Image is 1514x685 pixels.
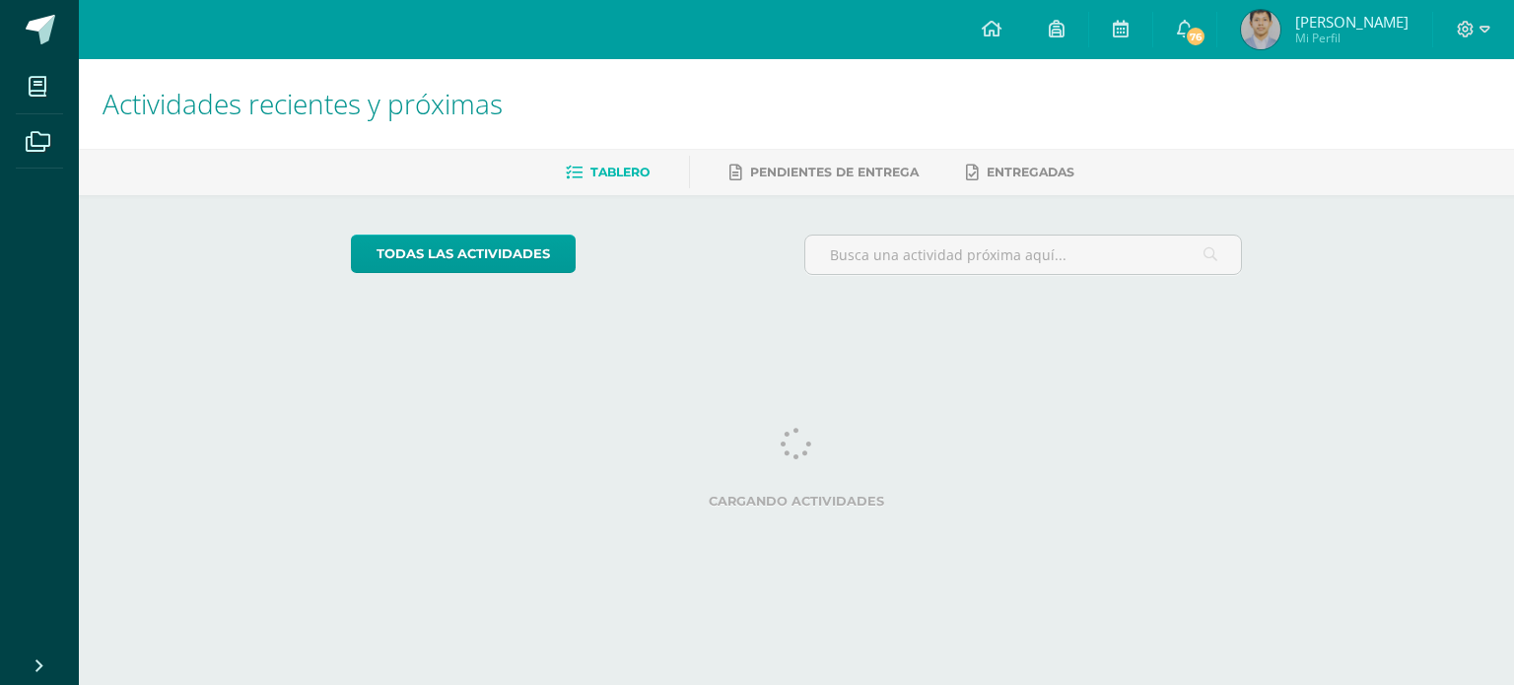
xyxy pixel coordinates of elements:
[351,235,576,273] a: todas las Actividades
[590,165,650,179] span: Tablero
[1185,26,1206,47] span: 76
[805,236,1242,274] input: Busca una actividad próxima aquí...
[351,494,1243,509] label: Cargando actividades
[1295,30,1409,46] span: Mi Perfil
[729,157,919,188] a: Pendientes de entrega
[1241,10,1280,49] img: 44dd3bf742def46fe40c35bca71ae66c.png
[987,165,1074,179] span: Entregadas
[566,157,650,188] a: Tablero
[103,85,503,122] span: Actividades recientes y próximas
[1295,12,1409,32] span: [PERSON_NAME]
[750,165,919,179] span: Pendientes de entrega
[966,157,1074,188] a: Entregadas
